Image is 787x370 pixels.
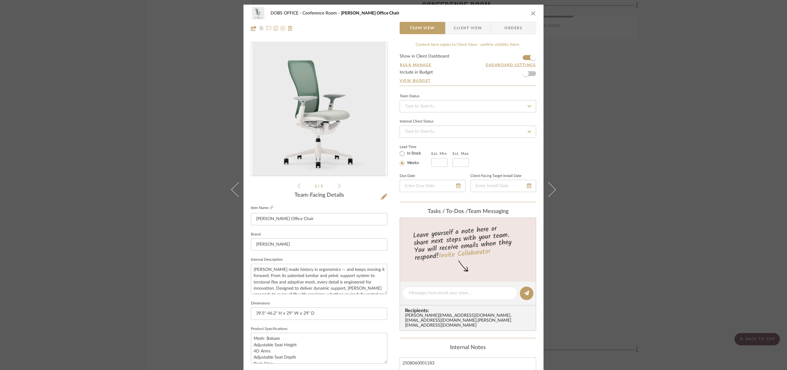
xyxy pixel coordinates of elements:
[251,205,273,211] label: Item Name
[400,180,465,192] input: Enter Due Date
[400,62,432,68] button: Bulk Manage
[252,42,386,176] img: 3d4ff427-7181-4c8a-b716-cc6ea6dc21ee_436x436.jpg
[470,175,521,178] label: Client-Facing Target Install Date
[251,213,387,225] input: Enter Item Name
[400,100,536,112] input: Type to Search…
[321,184,324,188] span: 5
[438,246,491,262] a: Invite Collaborator
[400,95,419,98] div: Team Status
[406,160,419,166] label: Weeks
[251,233,261,236] label: Brand
[400,78,536,83] a: View Budget
[251,238,387,251] input: Enter Brand
[405,308,533,313] span: Recipients:
[453,151,469,156] label: Est. Max
[410,22,435,34] span: Team View
[485,62,536,68] button: Dashboard Settings
[315,184,318,188] span: 1
[251,7,266,19] img: 3d4ff427-7181-4c8a-b716-cc6ea6dc21ee_48x40.jpg
[454,22,482,34] span: Client View
[251,328,287,331] label: Product Specifications
[431,151,447,156] label: Est. Min
[531,10,536,16] button: close
[288,26,293,31] img: Remove from project
[400,344,536,351] div: Internal Notes
[400,120,433,123] div: Internal Client Status
[251,192,387,199] div: Team-Facing Details
[341,11,399,15] span: [PERSON_NAME] Office Chair
[400,150,431,167] mat-radio-group: Select item type
[400,144,431,150] label: Lead Time
[428,209,468,214] span: Tasks / To-Dos /
[251,302,270,305] label: Dimensions
[400,126,536,138] input: Type to Search…
[400,208,536,215] div: team Messaging
[318,184,321,188] span: /
[470,180,536,192] input: Enter Install Date
[400,175,415,178] label: Due Date
[251,258,283,261] label: Internal Description
[498,22,529,34] span: Orders
[400,42,536,48] div: Content here copies to Client View - confirm visibility there.
[406,151,421,156] label: In Stock
[271,11,303,15] span: DOBS OFFICE
[405,313,533,328] div: [PERSON_NAME][EMAIL_ADDRESS][DOMAIN_NAME] , [EMAIL_ADDRESS][DOMAIN_NAME] , [PERSON_NAME][EMAIL_AD...
[303,11,341,15] span: Conference Room
[399,222,537,263] div: Leave yourself a note here or share next steps with your team. You will receive emails when they ...
[251,42,387,176] div: 0
[251,308,387,320] input: Enter the dimensions of this item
